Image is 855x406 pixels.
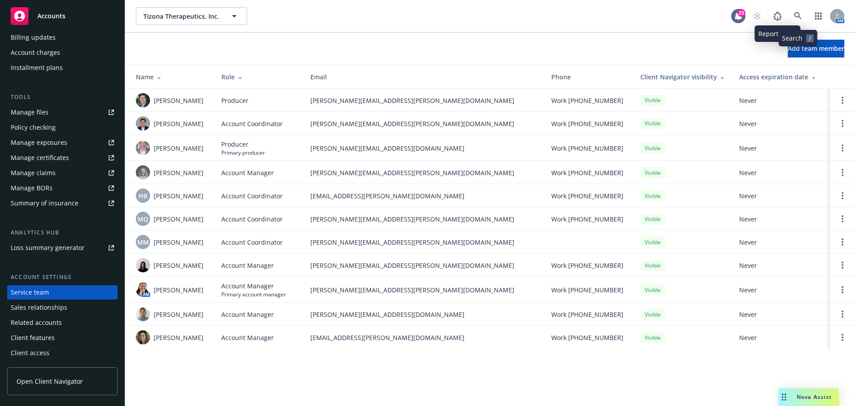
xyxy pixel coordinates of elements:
img: photo [136,330,150,344]
div: Manage files [11,105,49,119]
a: Manage claims [7,166,118,180]
a: Start snowing [748,7,766,25]
a: Search [789,7,807,25]
a: Account charges [7,45,118,60]
a: Open options [837,213,848,224]
div: 23 [737,9,745,17]
a: Open options [837,309,848,320]
div: Service team [11,285,49,299]
span: Producer [221,96,248,105]
a: Open options [837,284,848,295]
a: Billing updates [7,30,118,45]
div: Loss summary generator [11,241,85,255]
span: Account Manager [221,261,274,270]
a: Installment plans [7,61,118,75]
div: Installment plans [11,61,63,75]
div: Account settings [7,273,118,282]
span: [PERSON_NAME][EMAIL_ADDRESS][PERSON_NAME][DOMAIN_NAME] [310,285,537,295]
span: MM [137,238,149,247]
div: Email [310,72,537,82]
span: Account Manager [221,281,286,291]
div: Phone [551,72,626,82]
a: Open options [837,260,848,271]
a: Policy checking [7,120,118,135]
div: Visible [640,260,665,271]
span: Account Coordinator [221,214,283,224]
img: photo [136,141,150,155]
div: Visible [640,190,665,201]
span: Never [739,144,823,153]
img: photo [136,93,150,107]
img: photo [136,165,150,180]
span: Primary producer [221,149,265,156]
span: Account Coordinator [221,119,283,128]
span: [PERSON_NAME] [154,333,204,342]
span: [PERSON_NAME] [154,238,204,247]
a: Open options [837,143,848,153]
a: Client features [7,331,118,345]
span: [PERSON_NAME] [154,214,204,224]
span: Work [PHONE_NUMBER] [551,96,623,105]
div: Role [221,72,296,82]
span: Work [PHONE_NUMBER] [551,333,623,342]
span: Work [PHONE_NUMBER] [551,261,623,270]
span: [PERSON_NAME][EMAIL_ADDRESS][PERSON_NAME][DOMAIN_NAME] [310,261,537,270]
a: Manage exposures [7,135,118,150]
span: [EMAIL_ADDRESS][PERSON_NAME][DOMAIN_NAME] [310,191,537,201]
div: Client Navigator visibility [640,72,725,82]
span: [PERSON_NAME] [154,285,204,295]
img: photo [136,116,150,131]
div: Manage certificates [11,151,69,165]
span: Primary account manager [221,291,286,298]
span: Account Coordinator [221,191,283,201]
div: Policy checking [11,120,56,135]
span: [PERSON_NAME][EMAIL_ADDRESS][PERSON_NAME][DOMAIN_NAME] [310,214,537,224]
a: Switch app [810,7,827,25]
button: Nova Assist [778,388,839,406]
span: Accounts [37,12,65,20]
span: Never [739,261,823,270]
img: photo [136,283,150,297]
div: Visible [640,284,665,295]
span: [PERSON_NAME][EMAIL_ADDRESS][PERSON_NAME][DOMAIN_NAME] [310,238,537,247]
a: Loss summary generator [7,241,118,255]
div: Sales relationships [11,300,67,315]
div: Manage claims [11,166,56,180]
span: MQ [138,214,148,224]
span: [PERSON_NAME] [154,144,204,153]
a: Service team [7,285,118,299]
span: Producer [221,139,265,149]
div: Visible [640,94,665,106]
div: Visible [640,118,665,129]
div: Manage exposures [11,135,67,150]
button: Tizona Therapeutics, Inc. [136,7,247,25]
a: Related accounts [7,316,118,330]
div: Analytics hub [7,228,118,237]
span: Add team member [788,44,844,53]
span: Account Manager [221,310,274,319]
span: Never [739,168,823,177]
div: Billing updates [11,30,56,45]
span: Never [739,238,823,247]
span: Never [739,285,823,295]
a: Report a Bug [769,7,786,25]
div: Visible [640,213,665,225]
span: HB [138,191,147,201]
div: Summary of insurance [11,196,78,210]
span: Work [PHONE_NUMBER] [551,119,623,128]
span: Work [PHONE_NUMBER] [551,285,623,295]
span: Work [PHONE_NUMBER] [551,168,623,177]
span: [PERSON_NAME] [154,168,204,177]
span: Work [PHONE_NUMBER] [551,214,623,224]
img: photo [136,307,150,321]
img: photo [136,258,150,272]
a: Open options [837,95,848,106]
a: Open options [837,118,848,129]
a: Summary of insurance [7,196,118,210]
div: Client features [11,331,55,345]
div: Visible [640,143,665,154]
span: Account Manager [221,333,274,342]
div: Drag to move [778,388,790,406]
div: Client access [11,346,49,360]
